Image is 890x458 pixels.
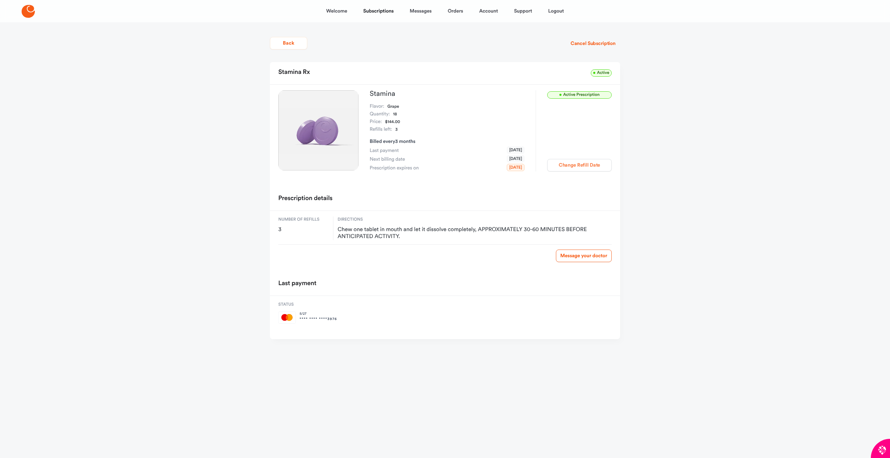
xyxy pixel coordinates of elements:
span: Active [591,69,612,77]
dt: Quantity: [370,110,390,118]
span: [DATE] [507,155,525,162]
span: 5 / 27 [300,311,337,316]
span: [DATE] [507,146,525,154]
a: Welcome [326,3,347,20]
span: Next billing date [370,156,405,163]
h2: Prescription details [278,192,332,205]
a: Orders [448,3,463,20]
dt: Flavor: [370,103,384,110]
dd: Grape [387,103,399,110]
h2: Stamina Rx [278,66,310,79]
span: Directions [338,216,612,223]
img: Stamina [278,90,359,170]
span: Chew one tablet in mouth and let it dissolve completely, APPROXIMATELY 30-60 MINUTES BEFORE ANTIC... [338,226,612,240]
button: Cancel Subscription [566,37,620,50]
h2: Last payment [278,277,316,290]
dd: 18 [393,110,397,118]
span: Prescription expires on [370,165,419,171]
button: Back [270,37,307,49]
span: [DATE] [507,164,525,171]
h3: Stamina [370,90,525,97]
a: Messages [410,3,432,20]
a: Support [514,3,532,20]
span: Active Prescription [547,91,612,99]
span: Number of refills [278,216,329,223]
dt: Refills left: [370,126,392,133]
a: Account [479,3,498,20]
button: Change Refill Date [547,159,612,171]
span: Billed every 3 months [370,139,415,144]
a: Message your doctor [556,250,612,262]
span: Status [278,301,337,308]
span: Last payment [370,147,399,154]
dd: $144.00 [385,118,400,126]
img: mastercard [278,311,296,324]
span: 3 [278,226,329,233]
a: Logout [548,3,564,20]
dd: 3 [395,126,398,133]
dt: Price: [370,118,382,126]
a: Subscriptions [363,3,394,20]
